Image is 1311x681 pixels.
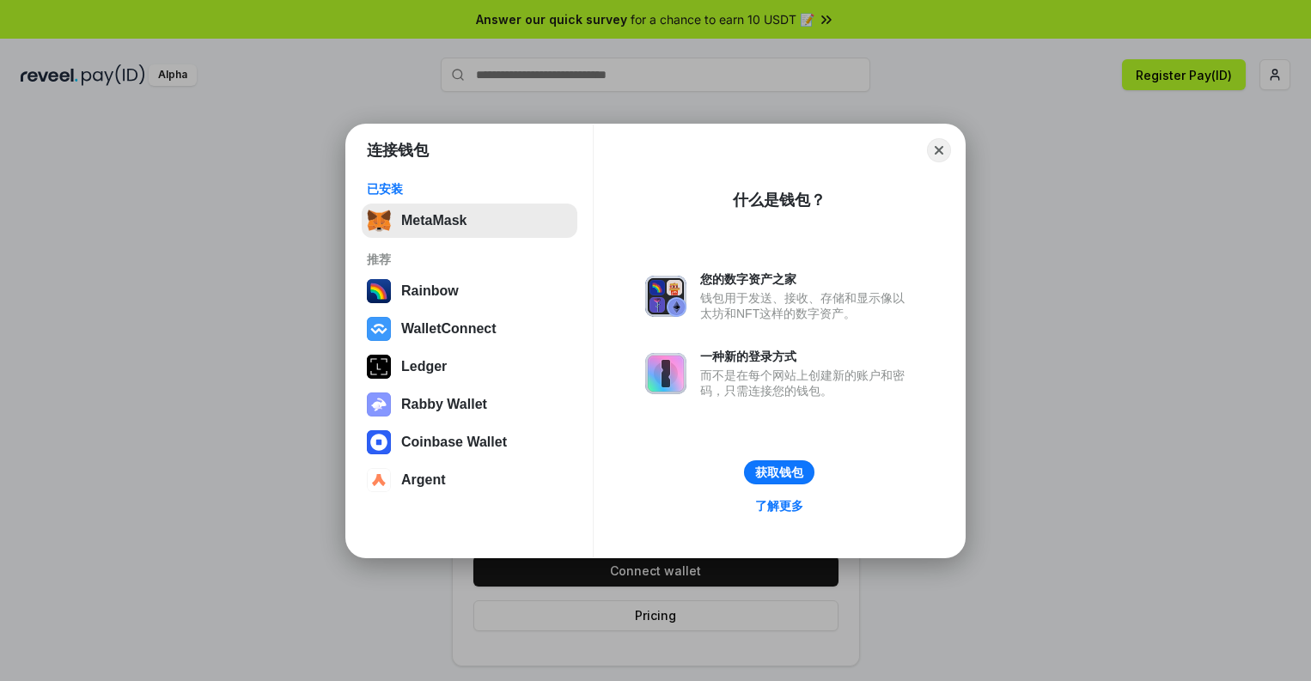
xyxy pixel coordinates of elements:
div: 一种新的登录方式 [700,349,913,364]
div: Rainbow [401,283,459,299]
div: 了解更多 [755,498,803,514]
button: WalletConnect [362,312,577,346]
img: svg+xml,%3Csvg%20width%3D%2228%22%20height%3D%2228%22%20viewBox%3D%220%200%2028%2028%22%20fill%3D... [367,430,391,454]
button: 获取钱包 [744,460,814,484]
div: 您的数字资产之家 [700,271,913,287]
button: Ledger [362,350,577,384]
img: svg+xml,%3Csvg%20width%3D%2228%22%20height%3D%2228%22%20viewBox%3D%220%200%2028%2028%22%20fill%3D... [367,468,391,492]
button: Rainbow [362,274,577,308]
div: Ledger [401,359,447,374]
div: 推荐 [367,252,572,267]
img: svg+xml,%3Csvg%20width%3D%2228%22%20height%3D%2228%22%20viewBox%3D%220%200%2028%2028%22%20fill%3D... [367,317,391,341]
div: 什么是钱包？ [733,190,826,210]
img: svg+xml,%3Csvg%20fill%3D%22none%22%20height%3D%2233%22%20viewBox%3D%220%200%2035%2033%22%20width%... [367,209,391,233]
img: svg+xml,%3Csvg%20width%3D%22120%22%20height%3D%22120%22%20viewBox%3D%220%200%20120%20120%22%20fil... [367,279,391,303]
div: 钱包用于发送、接收、存储和显示像以太坊和NFT这样的数字资产。 [700,290,913,321]
div: MetaMask [401,213,466,228]
img: svg+xml,%3Csvg%20xmlns%3D%22http%3A%2F%2Fwww.w3.org%2F2000%2Fsvg%22%20fill%3D%22none%22%20viewBox... [367,392,391,417]
div: Coinbase Wallet [401,435,507,450]
div: Argent [401,472,446,488]
button: Rabby Wallet [362,387,577,422]
div: 而不是在每个网站上创建新的账户和密码，只需连接您的钱包。 [700,368,913,398]
button: Argent [362,463,577,497]
div: WalletConnect [401,321,497,337]
img: svg+xml,%3Csvg%20xmlns%3D%22http%3A%2F%2Fwww.w3.org%2F2000%2Fsvg%22%20fill%3D%22none%22%20viewBox... [645,276,686,317]
div: Rabby Wallet [401,397,487,412]
a: 了解更多 [745,495,814,517]
button: Close [927,138,951,162]
div: 获取钱包 [755,465,803,480]
h1: 连接钱包 [367,140,429,161]
div: 已安装 [367,181,572,197]
img: svg+xml,%3Csvg%20xmlns%3D%22http%3A%2F%2Fwww.w3.org%2F2000%2Fsvg%22%20width%3D%2228%22%20height%3... [367,355,391,379]
button: Coinbase Wallet [362,425,577,459]
button: MetaMask [362,204,577,238]
img: svg+xml,%3Csvg%20xmlns%3D%22http%3A%2F%2Fwww.w3.org%2F2000%2Fsvg%22%20fill%3D%22none%22%20viewBox... [645,353,686,394]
